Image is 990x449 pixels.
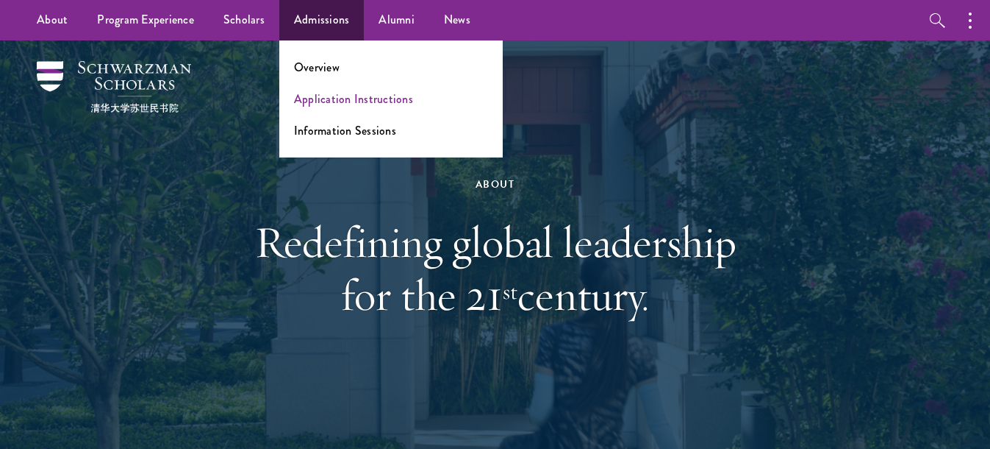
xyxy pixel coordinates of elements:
[294,91,413,107] a: Application Instructions
[503,277,517,305] sup: st
[294,122,396,139] a: Information Sessions
[294,59,340,76] a: Overview
[242,175,749,194] div: About
[242,216,749,322] h1: Redefining global leadership for the 21 century.
[37,61,191,113] img: Schwarzman Scholars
